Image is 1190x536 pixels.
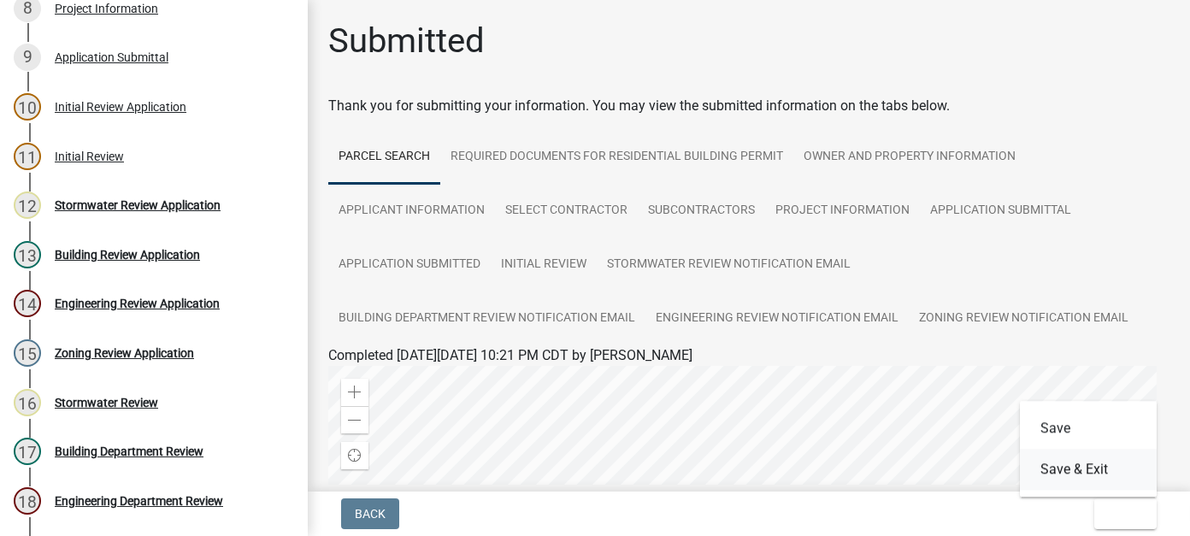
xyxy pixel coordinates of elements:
[328,292,645,346] a: Building Department Review Notification Email
[1020,401,1157,497] div: Exit
[638,184,765,239] a: Subcontractors
[597,238,861,292] a: Stormwater Review Notification Email
[328,130,440,185] a: Parcel search
[14,44,41,71] div: 9
[14,389,41,416] div: 16
[55,347,194,359] div: Zoning Review Application
[341,379,368,406] div: Zoom in
[765,184,920,239] a: Project Information
[14,487,41,515] div: 18
[328,238,491,292] a: Application Submitted
[645,292,909,346] a: Engineering Review Notification Email
[1094,498,1157,529] button: Exit
[55,101,186,113] div: Initial Review Application
[14,339,41,367] div: 15
[328,96,1169,116] div: Thank you for submitting your information. You may view the submitted information on the tabs below.
[55,249,200,261] div: Building Review Application
[328,184,495,239] a: Applicant Information
[1020,408,1157,449] button: Save
[55,445,203,457] div: Building Department Review
[491,238,597,292] a: Initial Review
[14,191,41,219] div: 12
[909,292,1139,346] a: Zoning Review Notification Email
[793,130,1026,185] a: Owner and Property Information
[341,498,399,529] button: Back
[440,130,793,185] a: Required Documents for Residential Building Permit
[55,150,124,162] div: Initial Review
[328,347,692,363] span: Completed [DATE][DATE] 10:21 PM CDT by [PERSON_NAME]
[341,406,368,433] div: Zoom out
[355,507,386,521] span: Back
[55,397,158,409] div: Stormwater Review
[14,438,41,465] div: 17
[328,21,485,62] h1: Submitted
[14,93,41,121] div: 10
[1108,507,1133,521] span: Exit
[1020,449,1157,490] button: Save & Exit
[55,495,223,507] div: Engineering Department Review
[14,241,41,268] div: 13
[55,3,158,15] div: Project Information
[920,184,1081,239] a: Application Submittal
[55,199,221,211] div: Stormwater Review Application
[55,297,220,309] div: Engineering Review Application
[495,184,638,239] a: Select contractor
[341,442,368,469] div: Find my location
[14,143,41,170] div: 11
[55,51,168,63] div: Application Submittal
[14,290,41,317] div: 14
